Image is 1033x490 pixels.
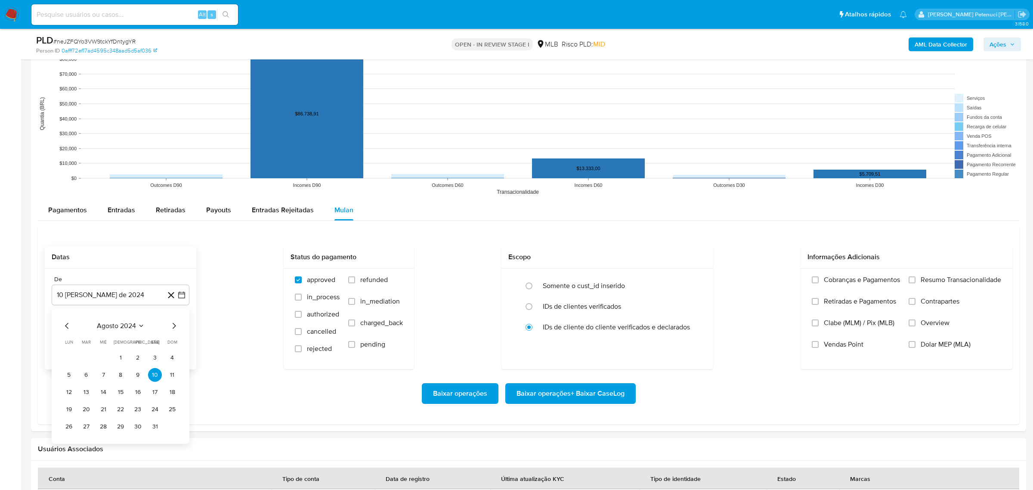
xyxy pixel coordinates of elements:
div: MLB [536,40,558,49]
span: Ações [990,37,1006,51]
p: OPEN - IN REVIEW STAGE I [452,38,533,50]
span: s [210,10,213,19]
b: AML Data Collector [915,37,967,51]
p: giovanna.petenuci@mercadolivre.com [928,10,1015,19]
a: Notificações [900,11,907,18]
input: Pesquise usuários ou casos... [31,9,238,20]
a: Sair [1018,10,1027,19]
b: PLD [36,33,53,47]
span: MID [593,39,605,49]
span: Atalhos rápidos [845,10,891,19]
b: Person ID [36,47,60,55]
span: # neJZFQYo3VW9tckYfDntygYR [53,37,136,46]
h2: Usuários Associados [38,445,1019,453]
span: 3.158.0 [1015,20,1029,27]
button: Ações [984,37,1021,51]
button: AML Data Collector [909,37,973,51]
button: search-icon [217,9,235,21]
a: 0afff72ef17ad4595c348aad5d5af036 [62,47,157,55]
span: Alt [199,10,206,19]
span: Risco PLD: [562,40,605,49]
